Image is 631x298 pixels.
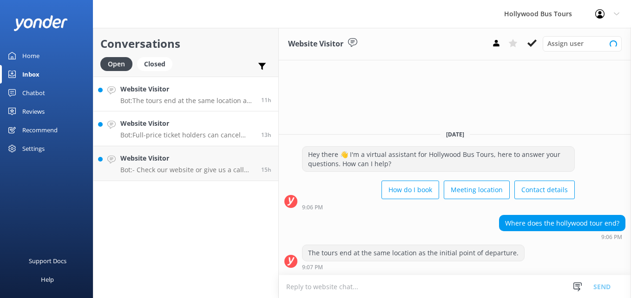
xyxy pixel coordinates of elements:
[444,181,510,199] button: Meeting location
[120,166,254,174] p: Bot: - Check our website or give us a call for deals and discounts. - Save 10% when you book onli...
[93,146,278,181] a: Website VisitorBot:- Check our website or give us a call for deals and discounts. - Save 10% when...
[100,58,137,69] a: Open
[500,215,625,231] div: Where does the hollywood tour end?
[22,84,45,102] div: Chatbot
[302,204,575,210] div: 09:06pm 19-Aug-2025 (UTC -07:00) America/Tijuana
[302,245,524,261] div: The tours end at the same location as the initial point of departure.
[547,39,584,49] span: Assign user
[22,65,39,84] div: Inbox
[100,57,132,71] div: Open
[41,270,54,289] div: Help
[261,96,271,104] span: 09:06pm 19-Aug-2025 (UTC -07:00) America/Tijuana
[601,234,622,240] strong: 9:06 PM
[543,36,622,51] div: Assign User
[93,111,278,146] a: Website VisitorBot:Full-price ticket holders can cancel their tour and receive a full refund up t...
[14,15,67,31] img: yonder-white-logo.png
[514,181,575,199] button: Contact details
[120,118,254,129] h4: Website Visitor
[22,121,58,139] div: Recommend
[120,131,254,139] p: Bot: Full-price ticket holders can cancel their tour and receive a full refund up to 24 hours bef...
[288,38,343,50] h3: Website Visitor
[381,181,439,199] button: How do I book
[440,130,470,138] span: [DATE]
[302,264,525,270] div: 09:07pm 19-Aug-2025 (UTC -07:00) America/Tijuana
[120,97,254,105] p: Bot: The tours end at the same location as the initial point of departure.
[93,77,278,111] a: Website VisitorBot:The tours end at the same location as the initial point of departure.11h
[29,252,66,270] div: Support Docs
[22,46,39,65] div: Home
[302,205,323,210] strong: 9:06 PM
[120,153,254,163] h4: Website Visitor
[22,102,45,121] div: Reviews
[261,131,271,139] span: 07:02pm 19-Aug-2025 (UTC -07:00) America/Tijuana
[499,233,625,240] div: 09:06pm 19-Aug-2025 (UTC -07:00) America/Tijuana
[120,84,254,94] h4: Website Visitor
[302,265,323,270] strong: 9:07 PM
[302,147,574,171] div: Hey there 👋 I'm a virtual assistant for Hollywood Bus Tours, here to answer your questions. How c...
[137,57,172,71] div: Closed
[22,139,45,158] div: Settings
[261,166,271,174] span: 04:39pm 19-Aug-2025 (UTC -07:00) America/Tijuana
[137,58,177,69] a: Closed
[100,35,271,52] h2: Conversations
